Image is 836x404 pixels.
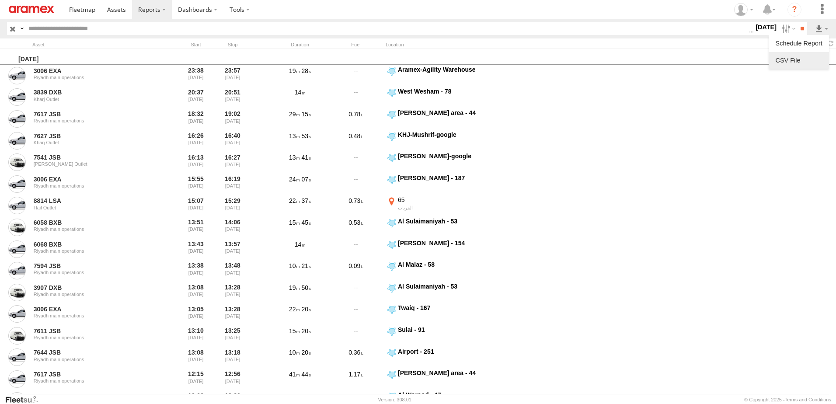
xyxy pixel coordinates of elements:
span: 14 [295,89,306,96]
label: Click to View Event Location [386,369,495,389]
span: 14 [295,241,306,248]
a: 3006 EXA [34,67,153,75]
a: 7644 JSB [34,348,153,356]
div: Riyadh main operations [34,270,153,275]
a: 3006 EXA [34,175,153,183]
a: 7617 JSB [34,110,153,118]
div: Aramex-Agility Warehouse [398,66,494,73]
span: 50 [302,284,311,291]
div: 0.53 [330,217,382,237]
span: 45 [302,219,311,226]
a: 7594 JSB [34,262,153,270]
span: 19 [289,67,300,74]
span: 15 [302,111,311,118]
span: 29 [289,111,300,118]
label: Click to View Event Location [386,174,495,194]
div: Al Worood - 47 [398,391,494,399]
a: 3006 EXA [34,305,153,313]
label: Click to View Event Location [386,66,495,86]
a: 6058 BXB [34,219,153,226]
div: Riyadh main operations [34,378,153,383]
div: 0.09 [330,261,382,281]
div: 0.73 [330,196,382,216]
div: 16:19 [DATE] [216,174,249,194]
span: 24 [289,176,300,183]
div: القريات [398,205,494,211]
div: 13:28 [DATE] [216,304,249,324]
label: Export results as... [814,22,829,35]
label: Click to View Event Location [386,239,495,259]
div: Riyadh main operations [34,292,153,297]
label: Click to View Event Location [386,326,495,346]
div: 15:29 [DATE] [216,196,249,216]
div: Entered prior to selected date range [179,217,212,237]
div: [PERSON_NAME] area - 44 [398,109,494,117]
div: Fatimah Alqatari [731,3,756,16]
div: Version: 308.01 [378,397,411,402]
div: Kharj Outlet [34,97,153,102]
div: 65 [398,196,494,204]
a: 7627 JSB [34,132,153,140]
div: Entered prior to selected date range [179,196,212,216]
span: 44 [302,371,311,378]
div: 13:25 [DATE] [216,326,249,346]
div: 13:18 [DATE] [216,348,249,368]
div: Entered prior to selected date range [179,174,212,194]
label: [DATE] [754,22,778,32]
div: Entered prior to selected date range [179,87,212,108]
span: 13 [289,154,300,161]
a: 6068 BXB [34,240,153,248]
div: Riyadh main operations [34,75,153,80]
div: Entered prior to selected date range [179,152,212,172]
div: 0.36 [330,348,382,368]
span: 37 [302,197,311,204]
div: Entered prior to selected date range [179,261,212,281]
div: Riyadh main operations [34,118,153,123]
div: 20:51 [DATE] [216,87,249,108]
span: 15 [289,327,300,334]
div: Entered prior to selected date range [179,131,212,151]
div: 23:57 [DATE] [216,66,249,86]
div: Al Sulaimaniyah - 53 [398,282,494,290]
div: 0.78 [330,109,382,129]
div: 13:57 [DATE] [216,239,249,259]
div: Entered prior to selected date range [179,282,212,303]
span: 22 [289,197,300,204]
div: Entered prior to selected date range [179,369,212,389]
span: 41 [302,154,311,161]
span: 22 [289,306,300,313]
img: aramex-logo.svg [9,6,54,13]
label: Click to View Event Location [386,348,495,368]
div: Riyadh main operations [34,335,153,340]
div: 16:27 [DATE] [216,152,249,172]
div: Riyadh main operations [34,183,153,188]
span: 10 [289,349,300,356]
span: 28 [302,67,311,74]
label: Click to View Event Location [386,87,495,108]
label: Search Query [18,22,25,35]
span: 13 [289,132,300,139]
div: Airport - 251 [398,348,494,355]
a: 8185 RSB [34,392,153,400]
div: Al Sulaimaniyah - 53 [398,217,494,225]
div: [PERSON_NAME] - 187 [398,174,494,182]
label: Click to View Event Location [386,152,495,172]
span: 20 [302,306,311,313]
label: Click to View Event Location [386,282,495,303]
div: 1.17 [330,369,382,389]
div: Entered prior to selected date range [179,326,212,346]
div: Sulai - 91 [398,326,494,334]
label: Click to View Event Location [386,196,495,216]
div: 19:02 [DATE] [216,109,249,129]
div: [PERSON_NAME] area - 44 [398,369,494,377]
div: Kharj Outlet [34,140,153,145]
a: 7611 JSB [34,327,153,335]
a: Terms and Conditions [785,397,831,402]
div: [PERSON_NAME] Outlet [34,161,153,167]
label: Search Filter Options [778,22,797,35]
span: 41 [289,371,300,378]
label: Click to View Event Location [386,261,495,281]
label: Click to View Event Location [386,109,495,129]
span: 07 [302,176,311,183]
i: ? [787,3,801,17]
